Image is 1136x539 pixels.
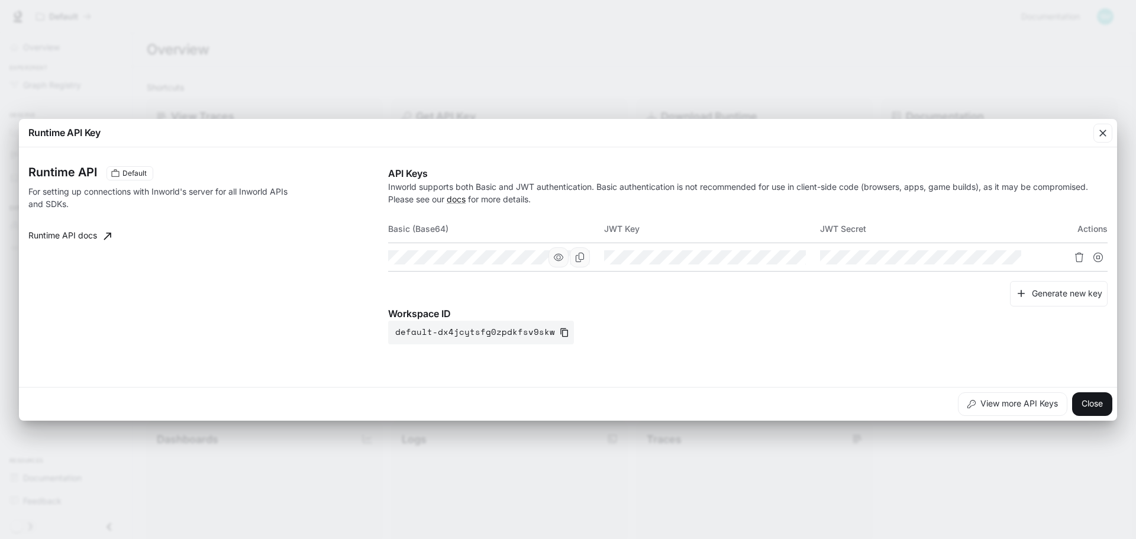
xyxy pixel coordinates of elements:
button: Close [1072,392,1112,416]
div: These keys will apply to your current workspace only [106,166,153,180]
a: docs [447,194,466,204]
th: JWT Secret [820,215,1036,243]
span: Default [118,168,151,179]
p: For setting up connections with Inworld's server for all Inworld APIs and SDKs. [28,185,291,210]
th: Basic (Base64) [388,215,604,243]
button: Delete API key [1070,248,1089,267]
p: Inworld supports both Basic and JWT authentication. Basic authentication is not recommended for u... [388,180,1108,205]
th: JWT Key [604,215,820,243]
th: Actions [1035,215,1108,243]
p: Runtime API Key [28,125,101,140]
button: Suspend API key [1089,248,1108,267]
button: Generate new key [1010,281,1108,306]
h3: Runtime API [28,166,97,178]
p: API Keys [388,166,1108,180]
button: View more API Keys [958,392,1067,416]
button: Copy Basic (Base64) [570,247,590,267]
a: Runtime API docs [24,224,116,248]
p: Workspace ID [388,306,1108,321]
button: default-dx4jcytsfg0zpdkfsv9skw [388,321,574,344]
